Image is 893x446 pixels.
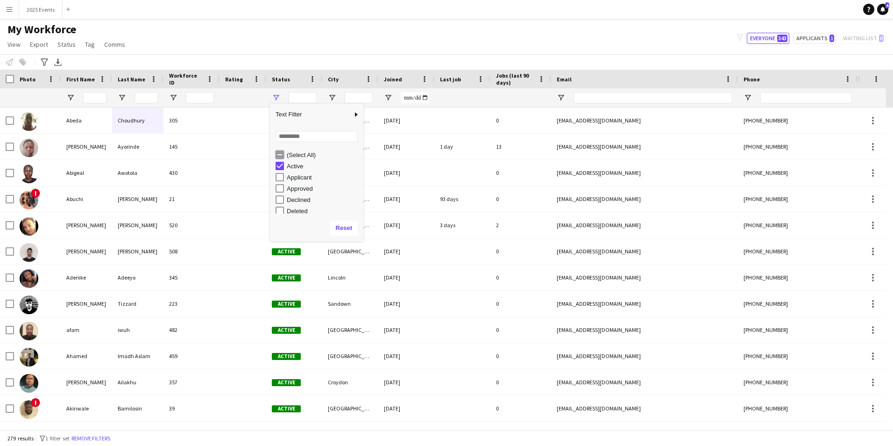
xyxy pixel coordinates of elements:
span: 343 [777,35,787,42]
div: Abigeal [61,160,112,186]
button: Open Filter Menu [557,94,565,102]
div: 0 [490,369,551,395]
div: [GEOGRAPHIC_DATA] [322,343,378,369]
div: 0 [490,186,551,212]
div: Bamilosin [112,396,163,421]
a: 4 [877,4,888,15]
div: 13 [490,134,551,159]
span: Last Name [118,76,145,83]
span: Email [557,76,572,83]
a: Export [26,38,52,50]
div: 357 [163,369,220,395]
button: Open Filter Menu [744,94,752,102]
div: 0 [490,160,551,186]
button: Applicants1 [793,33,836,44]
span: City [328,76,339,83]
span: 4 [885,2,889,8]
div: 0 [490,238,551,264]
div: 0 [490,265,551,290]
div: [EMAIL_ADDRESS][DOMAIN_NAME] [551,186,738,212]
span: Active [272,379,301,386]
div: [DATE] [378,238,434,264]
div: Choudhury [112,108,163,133]
div: 1 day [434,134,490,159]
div: Approved [287,185,361,192]
div: [PHONE_NUMBER] [738,265,858,290]
div: [PHONE_NUMBER] [738,108,858,133]
div: [EMAIL_ADDRESS][DOMAIN_NAME] [551,238,738,264]
button: Open Filter Menu [169,94,177,102]
app-action-btn: Advanced filters [39,57,50,68]
div: [EMAIL_ADDRESS][DOMAIN_NAME] [551,369,738,395]
div: [PERSON_NAME] [61,238,112,264]
div: [GEOGRAPHIC_DATA] [322,238,378,264]
div: Active [287,163,361,170]
img: Adam Bagshaw [20,217,38,236]
div: iwuh [112,317,163,343]
div: 482 [163,317,220,343]
button: Reset [330,221,358,236]
div: 508 [163,238,220,264]
span: Text Filter [270,107,352,122]
div: [PHONE_NUMBER] [738,291,858,317]
span: 1 [829,35,834,42]
div: [DATE] [378,317,434,343]
div: Awotola [112,160,163,186]
img: Abuchi Ozor [20,191,38,209]
span: View [7,40,21,49]
img: Adam Frida [20,243,38,262]
div: [EMAIL_ADDRESS][DOMAIN_NAME] [551,108,738,133]
div: afam [61,317,112,343]
input: Search filter values [276,131,358,142]
input: City Filter Input [345,92,373,103]
span: First Name [66,76,95,83]
img: Ahmed Ailakhu [20,374,38,393]
div: [PHONE_NUMBER] [738,134,858,159]
span: Active [272,353,301,360]
span: Tag [85,40,95,49]
div: [EMAIL_ADDRESS][DOMAIN_NAME] [551,160,738,186]
span: Comms [104,40,125,49]
div: Tizzard [112,291,163,317]
div: 93 days [434,186,490,212]
div: [EMAIL_ADDRESS][DOMAIN_NAME] [551,343,738,369]
div: Imadh Aslam [112,343,163,369]
button: Open Filter Menu [384,94,392,102]
div: 21 [163,186,220,212]
span: Active [272,301,301,308]
div: 345 [163,265,220,290]
button: Everyone343 [747,33,789,44]
div: Lincoln [322,265,378,290]
div: 459 [163,343,220,369]
div: Aderiike [61,265,112,290]
div: [PERSON_NAME] [112,186,163,212]
img: Abigeal Awotola [20,165,38,183]
div: Filter List [270,149,363,273]
div: Applicant [287,174,361,181]
div: [GEOGRAPHIC_DATA] [322,317,378,343]
div: 3 days [434,212,490,238]
span: Photo [20,76,35,83]
button: Open Filter Menu [328,94,336,102]
div: [PHONE_NUMBER] [738,160,858,186]
span: Active [272,327,301,334]
a: Tag [81,38,99,50]
div: Abuchi [61,186,112,212]
div: 2 [490,212,551,238]
span: ! [31,188,40,198]
span: My Workforce [7,22,76,36]
div: [DATE] [378,291,434,317]
input: Workforce ID Filter Input [186,92,214,103]
span: ! [31,398,40,407]
span: Active [272,248,301,255]
div: [DATE] [378,134,434,159]
input: First Name Filter Input [83,92,106,103]
div: [PERSON_NAME] [61,369,112,395]
div: [PERSON_NAME] [112,238,163,264]
div: Declined [287,196,361,203]
span: Rating [225,76,243,83]
div: 0 [490,396,551,421]
div: 0 [490,317,551,343]
div: Ayorinde [112,134,163,159]
div: Akinwale [61,396,112,421]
